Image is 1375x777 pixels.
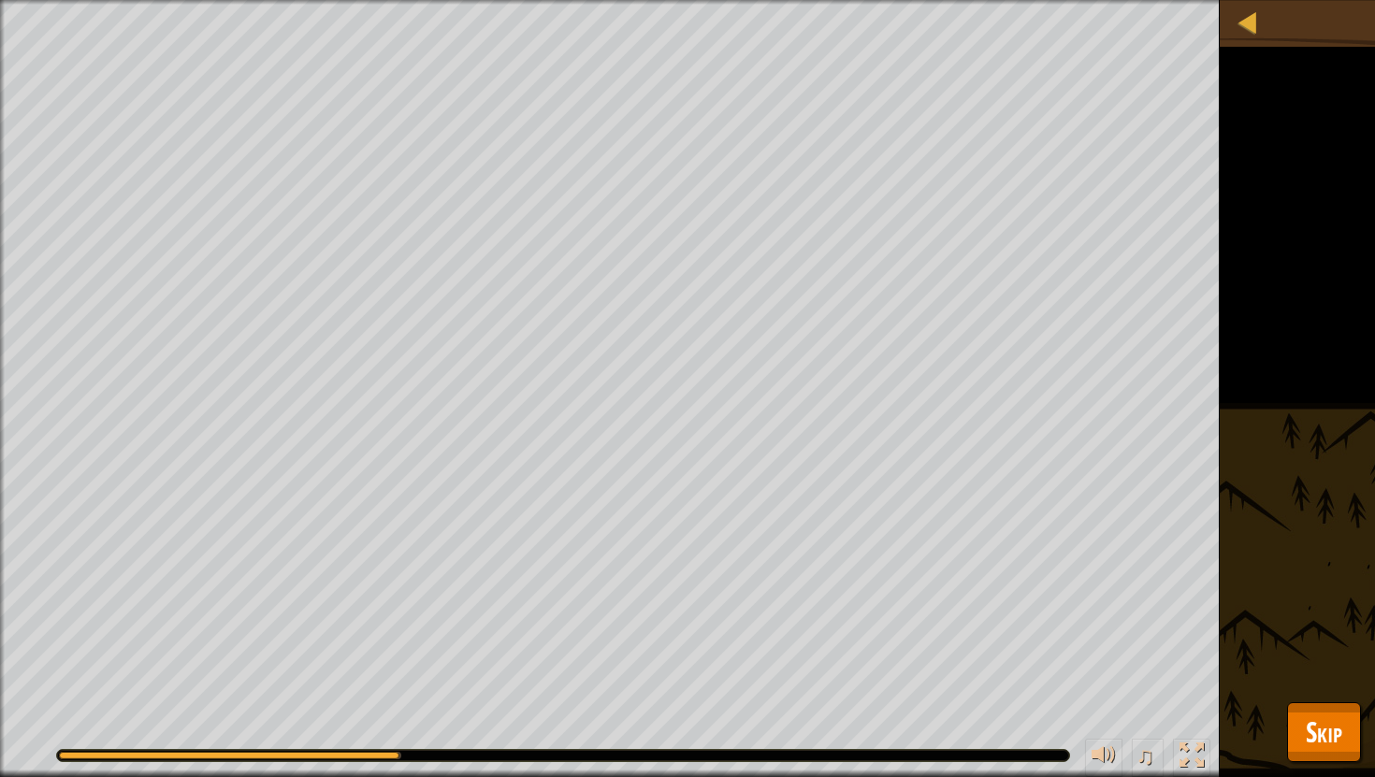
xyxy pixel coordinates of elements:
[1173,739,1210,777] button: Toggle fullscreen
[1287,702,1361,762] button: Skip
[1085,739,1122,777] button: Adjust volume
[1136,741,1154,770] span: ♫
[1306,712,1342,751] span: Skip
[1132,739,1164,777] button: ♫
